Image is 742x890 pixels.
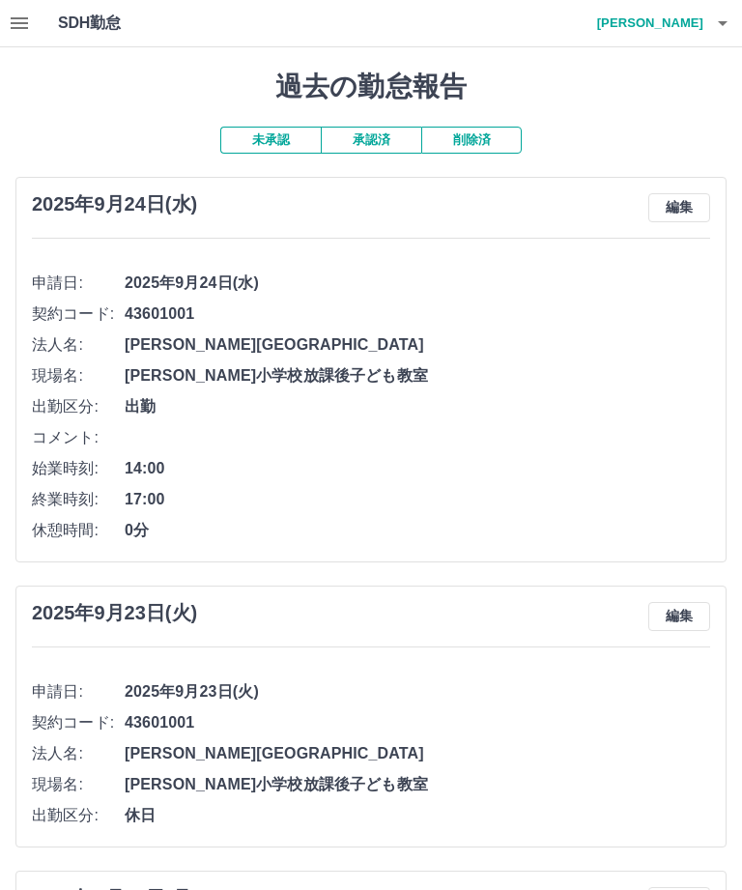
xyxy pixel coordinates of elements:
[125,364,710,388] span: [PERSON_NAME]小学校放課後子ども教室
[32,457,125,480] span: 始業時刻:
[32,488,125,511] span: 終業時刻:
[125,333,710,357] span: [PERSON_NAME][GEOGRAPHIC_DATA]
[125,272,710,295] span: 2025年9月24日(水)
[32,804,125,827] span: 出勤区分:
[648,193,710,222] button: 編集
[32,364,125,388] span: 現場名:
[32,426,125,449] span: コメント:
[125,773,710,796] span: [PERSON_NAME]小学校放課後子ども教室
[32,711,125,734] span: 契約コード:
[15,71,727,103] h1: 過去の勤怠報告
[125,302,710,326] span: 43601001
[125,742,710,765] span: [PERSON_NAME][GEOGRAPHIC_DATA]
[220,127,321,154] button: 未承認
[32,680,125,703] span: 申請日:
[321,127,421,154] button: 承認済
[125,804,710,827] span: 休日
[32,602,197,624] h3: 2025年9月23日(火)
[32,333,125,357] span: 法人名:
[125,395,710,418] span: 出勤
[125,680,710,703] span: 2025年9月23日(火)
[421,127,522,154] button: 削除済
[648,602,710,631] button: 編集
[32,519,125,542] span: 休憩時間:
[32,742,125,765] span: 法人名:
[125,519,710,542] span: 0分
[32,272,125,295] span: 申請日:
[32,773,125,796] span: 現場名:
[125,488,710,511] span: 17:00
[32,395,125,418] span: 出勤区分:
[125,711,710,734] span: 43601001
[32,193,197,215] h3: 2025年9月24日(水)
[125,457,710,480] span: 14:00
[32,302,125,326] span: 契約コード:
